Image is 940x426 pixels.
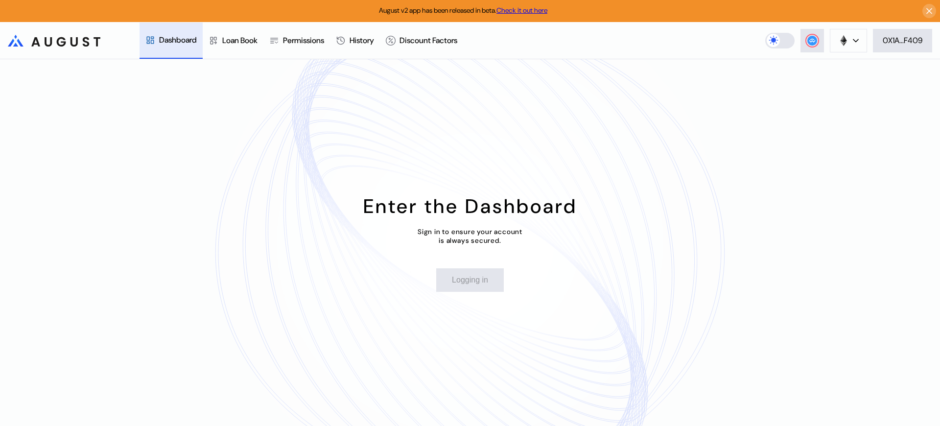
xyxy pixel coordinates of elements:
[222,35,258,46] div: Loan Book
[496,6,547,15] a: Check it out here
[379,6,547,15] span: August v2 app has been released in beta.
[830,29,867,52] button: chain logo
[380,23,463,59] a: Discount Factors
[140,23,203,59] a: Dashboard
[283,35,324,46] div: Permissions
[883,35,922,46] div: 0X1A...F409
[203,23,263,59] a: Loan Book
[873,29,932,52] button: 0X1A...F409
[363,193,577,219] div: Enter the Dashboard
[350,35,374,46] div: History
[263,23,330,59] a: Permissions
[399,35,457,46] div: Discount Factors
[330,23,380,59] a: History
[418,227,522,245] div: Sign in to ensure your account is always secured.
[838,35,849,46] img: chain logo
[436,268,504,292] button: Logging in
[159,35,197,45] div: Dashboard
